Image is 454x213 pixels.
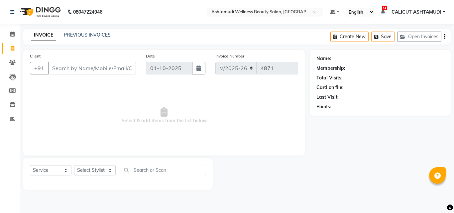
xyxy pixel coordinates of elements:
[215,53,244,59] label: Invoice Number
[316,84,344,91] div: Card on file:
[73,3,102,21] b: 08047224946
[316,55,331,62] div: Name:
[316,65,345,72] div: Membership:
[392,9,441,16] span: CALICUT ASHTAMUDI
[17,3,62,21] img: logo
[316,94,339,101] div: Last Visit:
[31,29,56,41] a: INVOICE
[397,32,441,42] button: Open Invoices
[371,32,395,42] button: Save
[30,53,41,59] label: Client
[330,32,369,42] button: Create New
[64,32,111,38] a: PREVIOUS INVOICES
[382,6,387,10] span: 14
[30,82,298,149] span: Select & add items from the list below
[381,9,385,15] a: 14
[30,62,49,74] button: +91
[146,53,155,59] label: Date
[316,103,331,110] div: Points:
[48,62,136,74] input: Search by Name/Mobile/Email/Code
[426,186,447,206] iframe: chat widget
[316,74,343,81] div: Total Visits:
[121,165,206,175] input: Search or Scan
